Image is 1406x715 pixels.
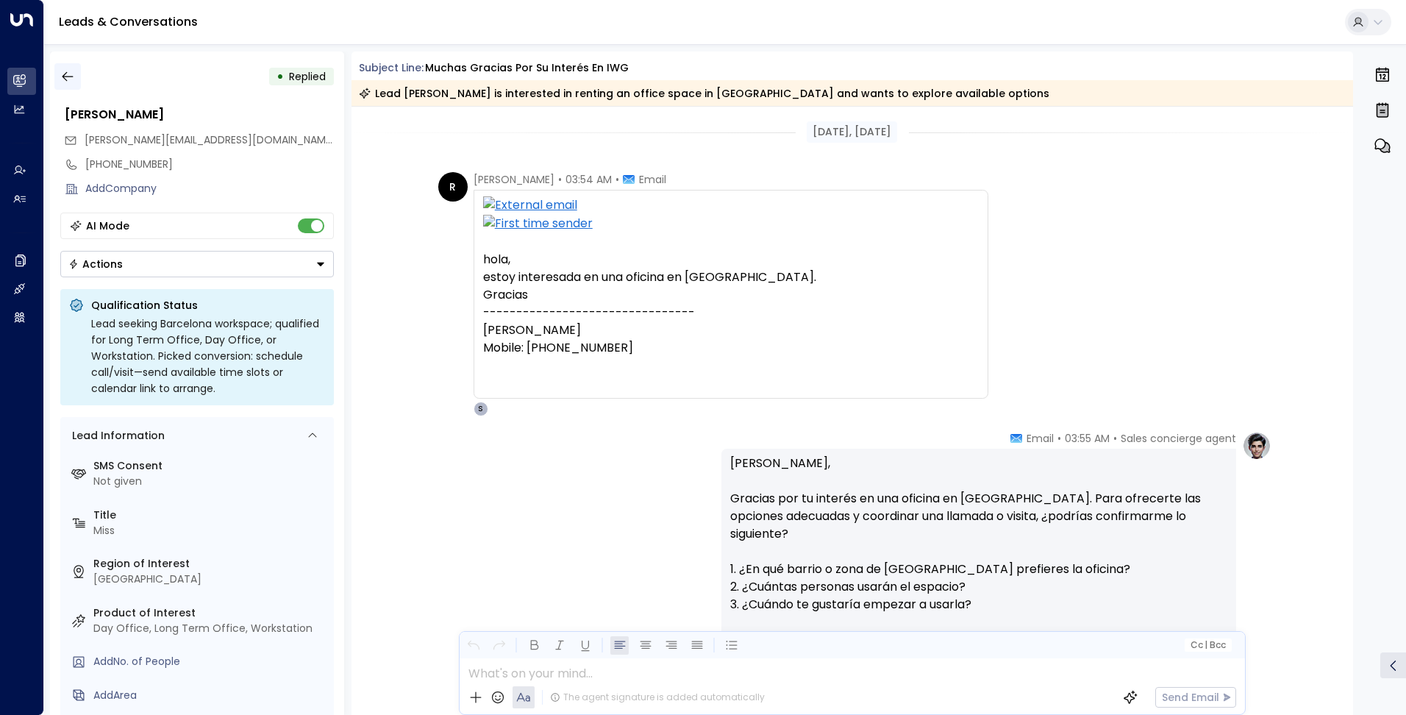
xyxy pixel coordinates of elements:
[91,298,325,313] p: Qualification Status
[93,572,328,587] div: [GEOGRAPHIC_DATA]
[550,691,765,704] div: The agent signature is added automatically
[60,251,334,277] button: Actions
[93,474,328,489] div: Not given
[85,132,334,148] span: ruiz.soledad@gmail.com
[483,251,979,268] div: hola,
[490,636,508,655] button: Redo
[93,556,328,572] label: Region of Interest
[483,268,979,286] div: estoy interesada en una oficina en [GEOGRAPHIC_DATA].
[483,304,695,321] font: --------------------------------
[85,181,334,196] div: AddCompany
[67,428,165,444] div: Lead Information
[93,688,328,703] div: AddArea
[1027,431,1054,446] span: Email
[93,458,328,474] label: SMS Consent
[565,172,612,187] span: 03:54 AM
[1205,640,1207,650] span: |
[93,621,328,636] div: Day Office, Long Term Office, Workstation
[474,402,488,416] div: S
[807,121,897,143] div: [DATE], [DATE]
[483,339,633,356] font: Mobile: [PHONE_NUMBER]
[359,86,1049,101] div: Lead [PERSON_NAME] is interested in renting an office space in [GEOGRAPHIC_DATA] and wants to exp...
[86,218,129,233] div: AI Mode
[85,132,335,147] span: [PERSON_NAME][EMAIL_ADDRESS][DOMAIN_NAME]
[438,172,468,202] div: R
[91,316,325,396] div: Lead seeking Barcelona workspace; qualified for Long Term Office, Day Office, or Workstation. Pic...
[483,321,581,338] font: [PERSON_NAME]
[483,286,979,304] div: Gracias
[1190,640,1225,650] span: Cc Bcc
[60,251,334,277] div: Button group with a nested menu
[1057,431,1061,446] span: •
[85,157,334,172] div: [PHONE_NUMBER]
[639,172,666,187] span: Email
[483,215,979,233] img: First time sender
[1184,638,1231,652] button: Cc|Bcc
[425,60,629,76] div: Muchas gracias por su interés en IWG
[59,13,198,30] a: Leads & Conversations
[93,523,328,538] div: Miss
[93,605,328,621] label: Product of Interest
[464,636,482,655] button: Undo
[615,172,619,187] span: •
[65,106,334,124] div: [PERSON_NAME]
[558,172,562,187] span: •
[93,508,328,523] label: Title
[93,654,328,669] div: AddNo. of People
[1242,431,1271,460] img: profile-logo.png
[1065,431,1110,446] span: 03:55 AM
[276,63,284,90] div: •
[483,196,979,215] img: External email
[68,257,123,271] div: Actions
[359,60,424,75] span: Subject Line:
[1121,431,1236,446] span: Sales concierge agent
[289,69,326,84] span: Replied
[1113,431,1117,446] span: •
[474,172,554,187] span: [PERSON_NAME]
